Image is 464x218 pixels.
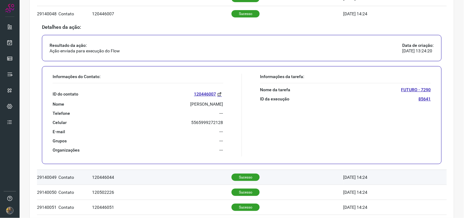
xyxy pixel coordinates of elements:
p: --- [220,111,223,116]
p: ID do contato [53,91,78,97]
td: 120446007 [92,6,232,21]
td: 29140049 [37,170,58,185]
p: Sucesso [232,189,260,196]
p: Data de criação: [403,43,434,48]
p: 5565999272128 [191,120,223,125]
td: 29140050 [37,185,58,200]
p: --- [220,138,223,144]
p: Nome da tarefa [260,87,291,92]
p: E-mail [53,129,65,134]
p: FUTURO - 7290 [401,87,431,92]
p: Sucesso [232,174,260,181]
p: Resultado da ação: [50,43,120,48]
td: 120446044 [92,170,232,185]
p: Celular [53,120,67,125]
td: [DATE] 14:24 [343,200,447,215]
p: Grupos [53,138,67,144]
p: [DATE] 13:24:20 [403,48,434,54]
td: 29140048 [37,6,58,21]
p: Nome [53,101,64,107]
td: Contato [58,170,92,185]
td: Contato [58,200,92,215]
td: 120446051 [92,200,232,215]
p: Ação enviada para execução do Flow [50,48,120,54]
p: --- [220,129,223,134]
td: [DATE] 14:24 [343,6,447,21]
p: --- [220,147,223,153]
td: 29140051 [37,200,58,215]
p: 85641 [419,96,431,102]
p: ID da execução [260,96,290,102]
img: Logo [5,4,14,13]
img: 7a73bbd33957484e769acd1c40d0590e.JPG [6,207,13,214]
p: Informações do Contato: [53,74,223,79]
p: Detalhes da ação: [42,24,442,30]
p: Sucesso [232,10,260,17]
p: Informações da tarefa: [260,74,431,79]
td: [DATE] 14:24 [343,170,447,185]
td: 120502226 [92,185,232,200]
p: Sucesso [232,204,260,211]
a: 120446007 [194,91,223,98]
td: Contato [58,185,92,200]
p: [PERSON_NAME] [191,101,223,107]
p: Telefone [53,111,70,116]
p: Organizações [53,147,80,153]
td: Contato [58,6,92,21]
td: [DATE] 14:24 [343,185,447,200]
